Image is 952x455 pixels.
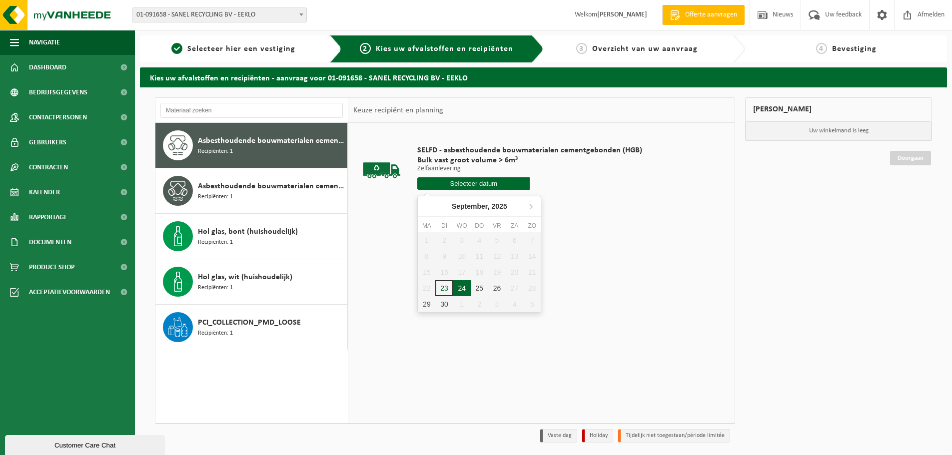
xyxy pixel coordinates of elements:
div: 23 [435,280,453,296]
button: Hol glas, wit (huishoudelijk) Recipiënten: 1 [155,259,348,305]
p: Zelfaanlevering [417,165,642,172]
li: Tijdelijk niet toegestaan/période limitée [618,429,730,443]
span: 2 [360,43,371,54]
span: Dashboard [29,55,66,80]
span: Bevestiging [832,45,877,53]
span: 01-091658 - SANEL RECYCLING BV - EEKLO [132,7,307,22]
span: Gebruikers [29,130,66,155]
span: Selecteer hier een vestiging [187,45,295,53]
input: Materiaal zoeken [160,103,343,118]
span: Asbesthoudende bouwmaterialen cementgebonden (hechtgebonden) [198,135,345,147]
span: Bedrijfsgegevens [29,80,87,105]
span: Documenten [29,230,71,255]
span: Bulk vast groot volume > 6m³ [417,155,642,165]
span: Recipiënten: 1 [198,238,233,247]
p: Uw winkelmand is leeg [746,121,932,140]
div: [PERSON_NAME] [745,97,932,121]
a: Offerte aanvragen [662,5,745,25]
div: wo [453,221,471,231]
div: 3 [488,296,506,312]
input: Selecteer datum [417,177,530,190]
span: 1 [171,43,182,54]
span: Recipiënten: 1 [198,147,233,156]
span: Recipiënten: 1 [198,283,233,293]
span: SELFD - asbesthoudende bouwmaterialen cementgebonden (HGB) [417,145,642,155]
i: 2025 [492,203,507,210]
span: Hol glas, wit (huishoudelijk) [198,271,292,283]
h2: Kies uw afvalstoffen en recipiënten - aanvraag voor 01-091658 - SANEL RECYCLING BV - EEKLO [140,67,947,87]
span: Rapportage [29,205,67,230]
span: Product Shop [29,255,74,280]
a: 1Selecteer hier een vestiging [145,43,322,55]
span: Hol glas, bont (huishoudelijk) [198,226,298,238]
div: zo [523,221,541,231]
span: Kies uw afvalstoffen en recipiënten [376,45,513,53]
div: 2 [471,296,488,312]
span: Overzicht van uw aanvraag [592,45,698,53]
span: Recipiënten: 1 [198,329,233,338]
button: PCI_COLLECTION_PMD_LOOSE Recipiënten: 1 [155,305,348,350]
div: 29 [418,296,435,312]
div: September, [448,198,511,214]
span: 3 [576,43,587,54]
iframe: chat widget [5,433,167,455]
li: Vaste dag [540,429,577,443]
div: do [471,221,488,231]
div: 30 [435,296,453,312]
div: za [506,221,523,231]
button: Hol glas, bont (huishoudelijk) Recipiënten: 1 [155,214,348,259]
div: 25 [471,280,488,296]
span: Contactpersonen [29,105,87,130]
a: Doorgaan [890,151,931,165]
span: Acceptatievoorwaarden [29,280,110,305]
span: Recipiënten: 1 [198,192,233,202]
span: PCI_COLLECTION_PMD_LOOSE [198,317,301,329]
div: 26 [488,280,506,296]
div: di [435,221,453,231]
span: Asbesthoudende bouwmaterialen cementgebonden met isolatie(hechtgebonden) [198,180,345,192]
button: Asbesthoudende bouwmaterialen cementgebonden met isolatie(hechtgebonden) Recipiënten: 1 [155,168,348,214]
span: Navigatie [29,30,60,55]
li: Holiday [582,429,613,443]
div: ma [418,221,435,231]
span: Kalender [29,180,60,205]
button: Asbesthoudende bouwmaterialen cementgebonden (hechtgebonden) Recipiënten: 1 [155,123,348,168]
div: 1 [453,296,471,312]
span: Offerte aanvragen [683,10,740,20]
div: vr [488,221,506,231]
strong: [PERSON_NAME] [597,11,647,18]
div: 24 [453,280,471,296]
span: 01-091658 - SANEL RECYCLING BV - EEKLO [132,8,306,22]
span: 4 [816,43,827,54]
div: Keuze recipiënt en planning [348,98,448,123]
span: Contracten [29,155,68,180]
